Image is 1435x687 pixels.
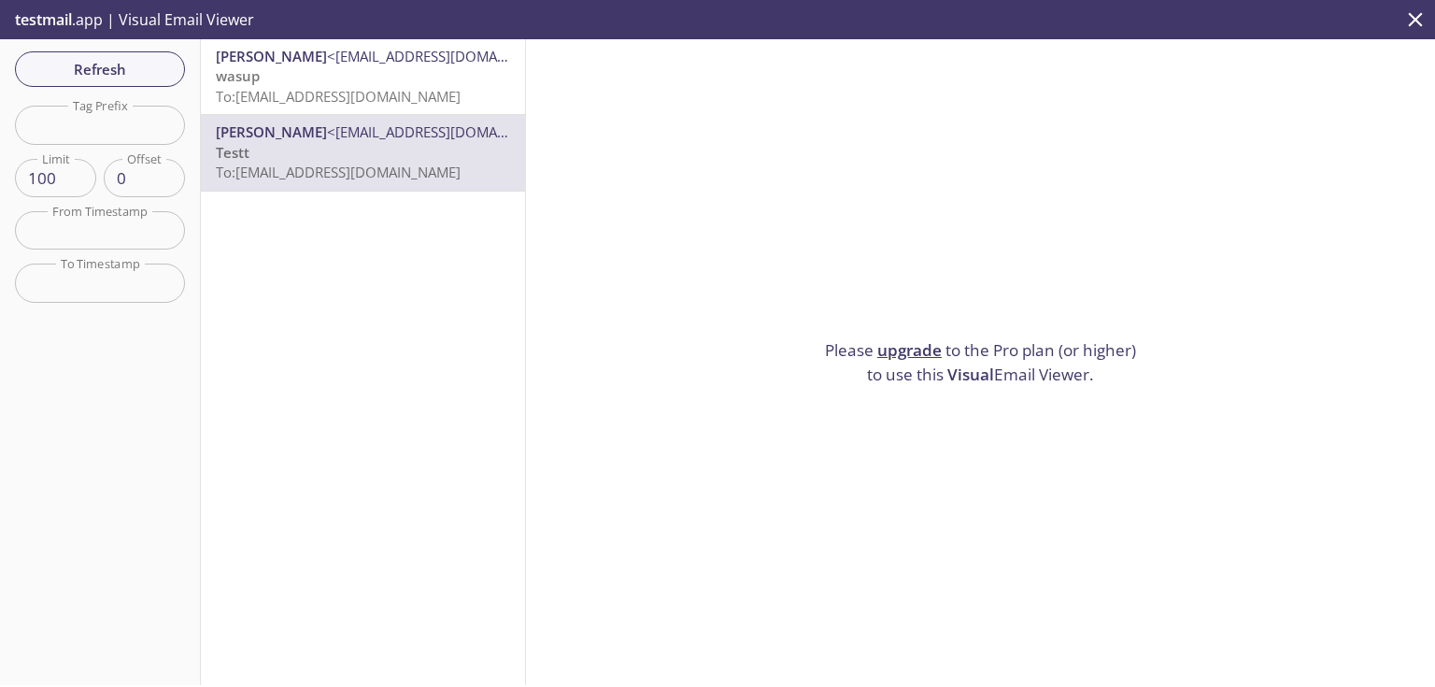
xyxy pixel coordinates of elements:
span: Testt [216,143,249,162]
span: wasup [216,66,260,85]
span: testmail [15,9,72,30]
div: [PERSON_NAME]<[EMAIL_ADDRESS][DOMAIN_NAME]>TesttTo:[EMAIL_ADDRESS][DOMAIN_NAME] [201,115,525,190]
div: [PERSON_NAME]<[EMAIL_ADDRESS][DOMAIN_NAME]>wasupTo:[EMAIL_ADDRESS][DOMAIN_NAME] [201,39,525,114]
span: [PERSON_NAME] [216,122,327,141]
span: Visual [947,364,994,385]
p: Please to the Pro plan (or higher) to use this Email Viewer. [817,338,1144,386]
span: Refresh [30,57,170,81]
span: To: [EMAIL_ADDRESS][DOMAIN_NAME] [216,163,461,181]
span: <[EMAIL_ADDRESS][DOMAIN_NAME]> [327,122,569,141]
span: To: [EMAIL_ADDRESS][DOMAIN_NAME] [216,87,461,106]
button: Refresh [15,51,185,87]
span: <[EMAIL_ADDRESS][DOMAIN_NAME]> [327,47,569,65]
nav: emails [201,39,525,192]
span: [PERSON_NAME] [216,47,327,65]
a: upgrade [877,339,942,361]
